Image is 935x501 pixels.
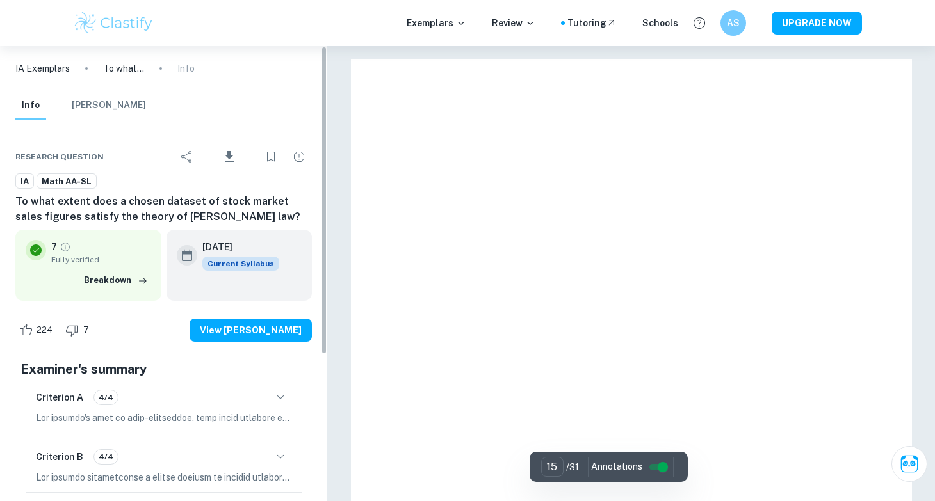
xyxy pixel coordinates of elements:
[51,240,57,254] p: 7
[15,194,312,225] h6: To what extent does a chosen dataset of stock market sales figures satisfy the theory of [PERSON_...
[202,257,279,271] span: Current Syllabus
[177,61,195,76] p: Info
[202,240,269,254] h6: [DATE]
[36,390,83,404] h6: Criterion A
[258,144,284,170] div: Bookmark
[60,241,71,253] a: Grade fully verified
[688,12,710,34] button: Help and Feedback
[20,360,307,379] h5: Examiner's summary
[174,144,200,170] div: Share
[891,446,927,482] button: Ask Clai
[62,320,96,340] div: Dislike
[15,173,34,189] a: IA
[407,16,466,30] p: Exemplars
[492,16,535,30] p: Review
[72,91,146,120] button: [PERSON_NAME]
[286,144,312,170] div: Report issue
[16,175,33,188] span: IA
[51,254,151,266] span: Fully verified
[202,257,279,271] div: This exemplar is based on the current syllabus. Feel free to refer to it for inspiration/ideas wh...
[94,392,118,403] span: 4/4
[37,175,96,188] span: Math AA-SL
[36,470,291,484] p: Lor ipsumdo sitametconse a elitse doeiusm te incidid utlaboreetdo magnaali, enimadm, ven quisnost...
[15,91,46,120] button: Info
[190,319,312,342] button: View [PERSON_NAME]
[94,451,118,463] span: 4/4
[642,16,678,30] a: Schools
[202,140,256,173] div: Download
[81,271,151,290] button: Breakdown
[36,411,291,425] p: Lor ipsumdo's amet co adip-elitseddoe, temp incid utlabore etdolorem aliquaenimad, mini, ven quis...
[76,324,96,337] span: 7
[726,16,741,30] h6: AS
[103,61,144,76] p: To what extent does a chosen dataset of stock market sales figures satisfy the theory of [PERSON_...
[36,450,83,464] h6: Criterion B
[772,12,862,35] button: UPGRADE NOW
[37,173,97,189] a: Math AA-SL
[73,10,154,36] img: Clastify logo
[29,324,60,337] span: 224
[720,10,746,36] button: AS
[15,320,60,340] div: Like
[567,16,617,30] a: Tutoring
[15,61,70,76] a: IA Exemplars
[591,460,642,473] span: Annotations
[15,151,104,163] span: Research question
[566,460,579,474] p: / 31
